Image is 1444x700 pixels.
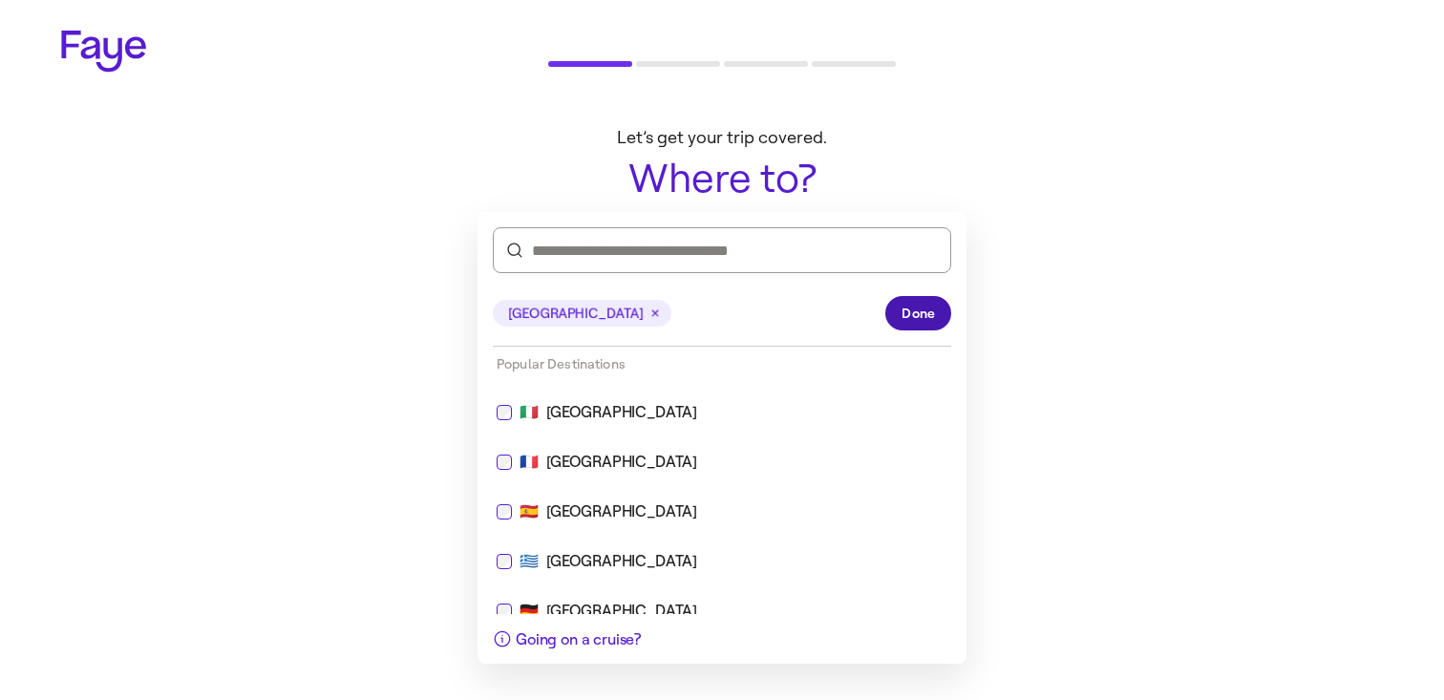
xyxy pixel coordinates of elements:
div: 🇬🇷 [497,550,947,573]
span: Going on a cruise? [516,630,641,648]
div: [GEOGRAPHIC_DATA] [546,500,697,523]
div: [GEOGRAPHIC_DATA] [546,401,697,424]
span: Done [902,304,935,324]
button: Done [885,296,951,330]
div: [GEOGRAPHIC_DATA] [546,451,697,474]
button: Going on a cruise? [478,614,656,664]
div: [GEOGRAPHIC_DATA] [546,550,697,573]
div: 🇮🇹 [497,401,947,424]
div: 🇩🇪 [497,600,947,623]
span: [GEOGRAPHIC_DATA] [508,304,643,324]
h1: Where to? [481,157,963,201]
div: Popular Destinations [478,347,966,382]
div: 🇪🇸 [497,500,947,523]
div: 🇫🇷 [497,451,947,474]
p: Let’s get your trip covered. [481,128,963,149]
div: [GEOGRAPHIC_DATA] [546,600,697,623]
